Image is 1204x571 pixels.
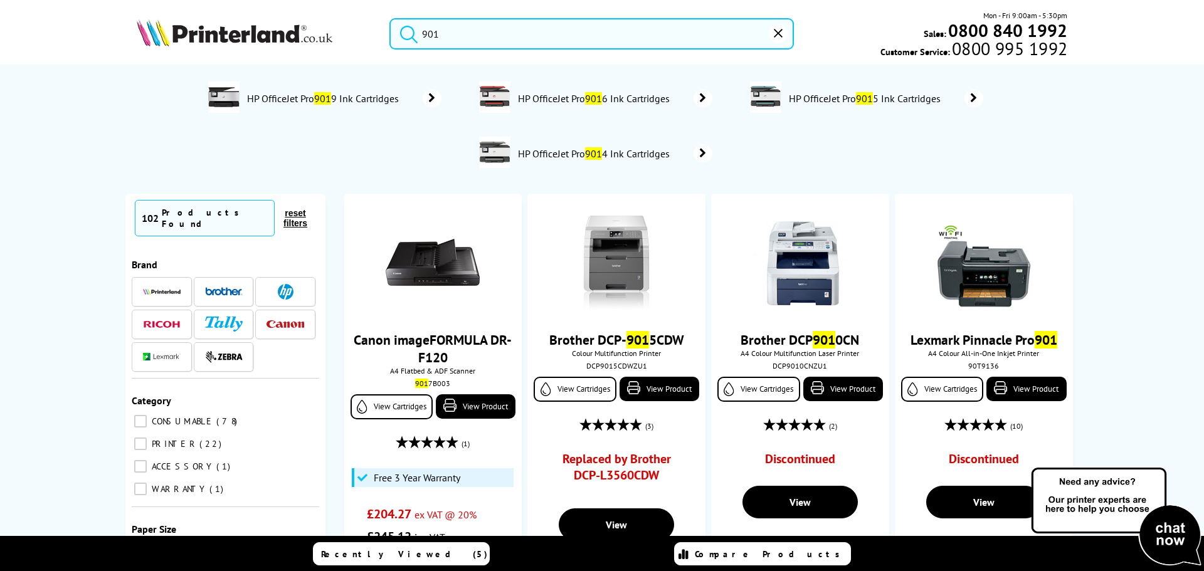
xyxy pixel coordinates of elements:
span: Customer Service: [880,43,1067,58]
a: Brother DCP9010CN [741,331,859,348]
a: View Product [803,377,883,401]
span: (3) [645,414,653,438]
img: Brother-DCP-9015CDW-Front-Small.jpg [569,216,663,310]
a: 0800 840 1992 [946,24,1067,36]
mark: 901 [1035,331,1057,348]
span: Recently Viewed (5) [321,548,488,560]
span: £245.12 [367,528,411,545]
img: dcp9010_front-thumb.jpg [753,216,847,310]
div: Discontinued [734,451,867,473]
a: HP OfficeJet Pro9019 Ink Cartridges [246,81,441,115]
a: Compare Products [674,542,851,565]
span: View [973,496,995,508]
span: 102 [142,212,159,224]
mark: 901 [314,92,331,105]
a: HP OfficeJet Pro9016 Ink Cartridges [517,81,712,115]
a: View Product [436,394,515,419]
img: Canon-DR-F120-Front-Small.jpg [386,216,480,310]
input: WARRANTY 1 [134,483,147,495]
span: HP OfficeJet Pro 6 Ink Cartridges [517,92,675,105]
input: ACCESSORY 1 [134,460,147,473]
img: Pro901FV-thumb.jpg [937,216,1031,310]
div: Discontinued [917,451,1050,473]
img: Canon [267,320,304,328]
a: Recently Viewed (5) [313,542,490,565]
span: CONSUMABLE [149,416,215,427]
a: View Product [986,377,1066,401]
span: A4 Colour Multifunction Laser Printer [717,348,882,358]
img: 1KR55B-conspage.jpg [208,81,240,113]
img: 3UK86B-conspage.jpg [479,81,510,113]
img: HP [278,284,293,300]
a: View Cartridges [534,377,616,402]
a: View Product [620,377,699,401]
span: View [789,496,811,508]
img: Brother [205,287,243,296]
span: Mon - Fri 9:00am - 5:30pm [983,9,1067,21]
img: Zebra [205,350,243,363]
a: View [559,508,674,541]
img: 3UK83B-conspage.jpg [479,137,510,168]
a: View [742,486,858,518]
a: Brother DCP-9015CDW [549,331,684,348]
span: Paper Size [132,523,176,535]
span: WARRANTY [149,483,208,495]
span: Compare Products [695,548,847,560]
mark: 901 [415,379,428,388]
span: 1 [209,483,226,495]
span: ACCESSORY [149,461,215,472]
div: 90T9136 [904,361,1063,370]
span: (1) [462,432,470,456]
span: HP OfficeJet Pro 4 Ink Cartridges [517,147,675,160]
span: 0800 995 1992 [950,43,1067,55]
input: PRINTER 22 [134,437,147,450]
input: CONSUMABLE 78 [134,415,147,427]
span: A4 Flatbed & ADF Scanner [351,366,515,375]
a: Lexmark Pinnacle Pro901 [911,331,1057,348]
span: 1 [216,461,233,472]
img: Tally [205,317,243,331]
div: 7B003 [354,379,512,388]
span: 22 [199,438,224,449]
span: HP OfficeJet Pro 5 Ink Cartridges [788,92,946,105]
a: Replaced by Brother DCP-L3560CDW [551,451,683,490]
span: Category [132,394,171,407]
div: Products Found [162,207,268,229]
span: Brand [132,258,157,271]
a: HP OfficeJet Pro9015 Ink Cartridges [788,81,983,115]
mark: 901 [856,92,873,105]
span: HP OfficeJet Pro 9 Ink Cartridges [246,92,404,105]
span: inc VAT [415,531,445,543]
span: (2) [829,414,837,438]
span: 78 [216,416,240,427]
span: Colour Multifunction Printer [534,348,699,358]
img: Lexmark [143,353,181,360]
div: DCP9010CNZU1 [721,361,879,370]
button: reset filters [275,207,316,229]
img: 3UK91B-conspage.jpg [750,81,781,113]
img: Open Live Chat window [1028,466,1204,568]
span: Sales: [924,28,946,39]
a: View [926,486,1042,518]
span: A4 Colour All-in-One Inkjet Printer [901,348,1066,358]
mark: 901 [813,331,835,348]
img: Ricoh [143,321,181,328]
span: £204.27 [367,506,411,522]
input: Sea [389,18,794,50]
a: HP OfficeJet Pro9014 Ink Cartridges [517,137,712,170]
span: PRINTER [149,438,198,449]
div: DCP9015CDWZU1 [537,361,695,370]
mark: 901 [626,331,649,348]
mark: 901 [585,147,602,160]
span: ex VAT @ 20% [415,508,477,521]
span: View [606,518,627,531]
img: Printerland Logo [137,19,332,46]
b: 0800 840 1992 [948,19,1067,42]
mark: 901 [585,92,602,105]
a: Printerland Logo [137,19,374,49]
a: Canon imageFORMULA DR-F120 [354,331,512,366]
span: (10) [1010,414,1023,438]
span: Free 3 Year Warranty [374,471,460,484]
a: View Cartridges [901,377,983,402]
a: View Cartridges [351,394,433,419]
